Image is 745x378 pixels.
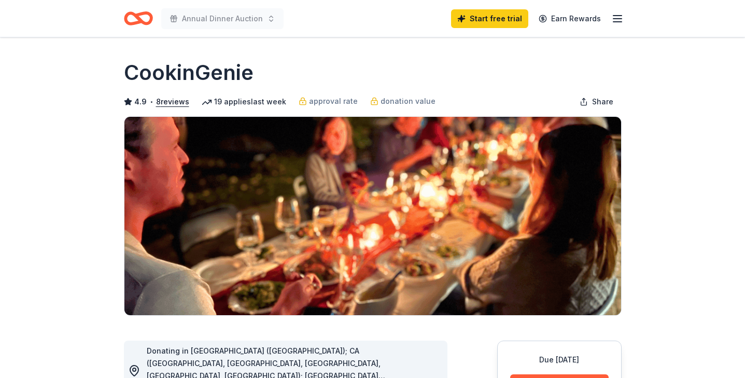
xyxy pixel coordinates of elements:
a: donation value [370,95,435,107]
button: Annual Dinner Auction [161,8,284,29]
h1: CookinGenie [124,58,254,87]
span: Annual Dinner Auction [182,12,263,25]
button: 8reviews [156,96,189,108]
span: • [149,98,153,106]
button: Share [571,91,622,112]
span: donation value [381,95,435,107]
div: 19 applies last week [202,96,286,108]
span: approval rate [309,95,358,107]
a: approval rate [299,95,358,107]
a: Earn Rewards [532,9,607,28]
a: Home [124,6,153,31]
a: Start free trial [451,9,528,28]
div: Due [DATE] [510,354,609,366]
span: 4.9 [134,96,147,108]
img: Image for CookinGenie [124,117,621,315]
span: Share [592,96,613,108]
